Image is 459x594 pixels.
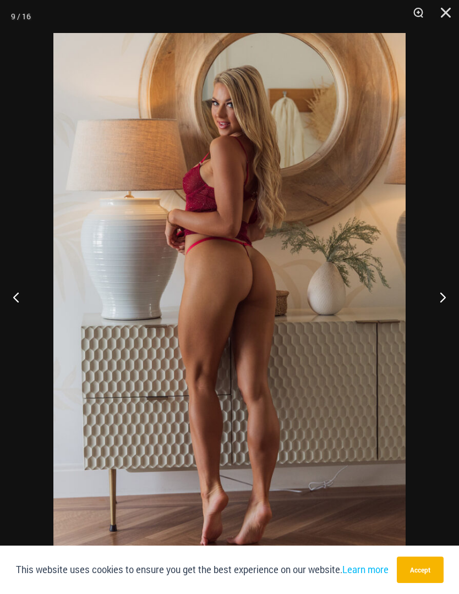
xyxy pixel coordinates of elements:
[16,562,389,577] p: This website uses cookies to ensure you get the best experience on our website.
[11,8,31,25] div: 9 / 16
[342,564,389,575] a: Learn more
[53,33,406,561] img: Guilty Pleasures Red 1260 Slip 689 Micro 02
[397,557,444,583] button: Accept
[418,269,459,324] button: Next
